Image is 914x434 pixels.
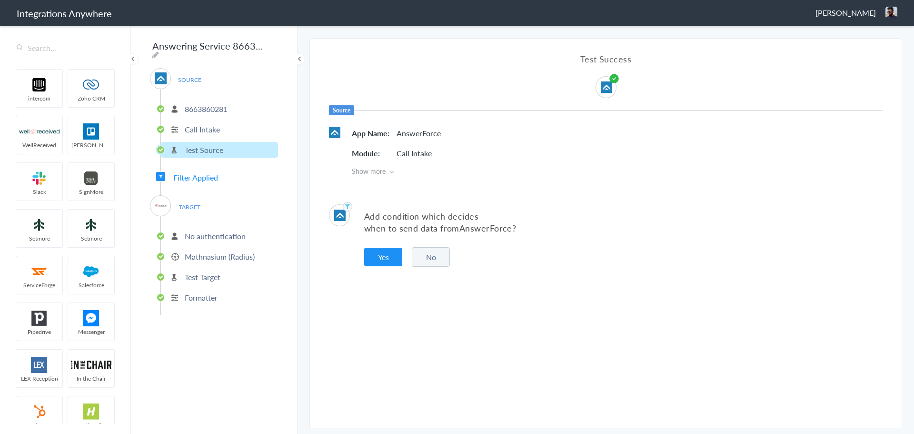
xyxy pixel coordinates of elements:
[16,281,62,289] span: ServiceForge
[71,77,111,93] img: zoho-logo.svg
[71,310,111,326] img: FBM.png
[185,251,255,262] p: Mathnasium (Radius)
[68,328,114,336] span: Messenger
[68,141,114,149] span: [PERSON_NAME]
[364,210,883,234] p: Add condition which decides when to send data from ?
[16,328,62,336] span: Pipedrive
[352,148,395,159] h5: Module
[17,7,112,20] h1: Integrations Anywhere
[68,188,114,196] span: SignMore
[185,103,228,114] p: 8663860281
[155,200,167,212] img: mathnas.jpeg
[16,234,62,242] span: Setmore
[19,263,60,280] img: serviceforge-icon.png
[185,292,218,303] p: Formatter
[329,53,883,65] h4: Test Success
[155,72,167,84] img: af-app-logo.svg
[16,141,62,149] span: WellReceived
[71,404,111,420] img: hs-app-logo.svg
[19,77,60,93] img: intercom-logo.svg
[171,73,208,86] span: SOURCE
[71,263,111,280] img: salesforce-logo.svg
[459,222,512,234] span: AnswerForce
[412,247,450,267] button: No
[185,272,220,283] p: Test Target
[329,105,354,115] h6: Source
[601,81,612,93] img: af-app-logo.svg
[329,127,340,138] img: af-app-logo.svg
[71,123,111,140] img: trello.png
[364,248,402,266] button: Yes
[19,404,60,420] img: hubspot-logo.svg
[397,148,432,159] p: Call Intake
[71,357,111,373] img: inch-logo.svg
[68,234,114,242] span: Setmore
[16,94,62,102] span: intercom
[334,210,346,221] img: af-app-logo.svg
[171,201,208,213] span: TARGET
[397,128,441,139] p: AnswerForce
[173,172,218,183] span: Filter Applied
[16,421,62,429] span: HubSpot
[71,170,111,186] img: signmore-logo.png
[19,357,60,373] img: lex-app-logo.svg
[68,94,114,102] span: Zoho CRM
[68,281,114,289] span: Salesforce
[352,128,395,139] h5: App Name
[185,231,246,242] p: No authentication
[68,421,114,429] span: HelloSells
[19,217,60,233] img: setmoreNew.jpg
[815,7,876,18] span: [PERSON_NAME]
[10,39,121,57] input: Search...
[19,123,60,140] img: wr-logo.svg
[19,310,60,326] img: pipedrive.png
[352,166,883,176] span: Show more
[885,7,897,19] img: anysnap-06-jan-2021-at-6-15-44-am.png
[16,188,62,196] span: Slack
[71,217,111,233] img: setmoreNew.jpg
[68,374,114,383] span: In the Chair
[19,170,60,186] img: slack-logo.svg
[16,374,62,383] span: LEX Reception
[185,144,223,155] p: Test Source
[185,124,220,135] p: Call Intake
